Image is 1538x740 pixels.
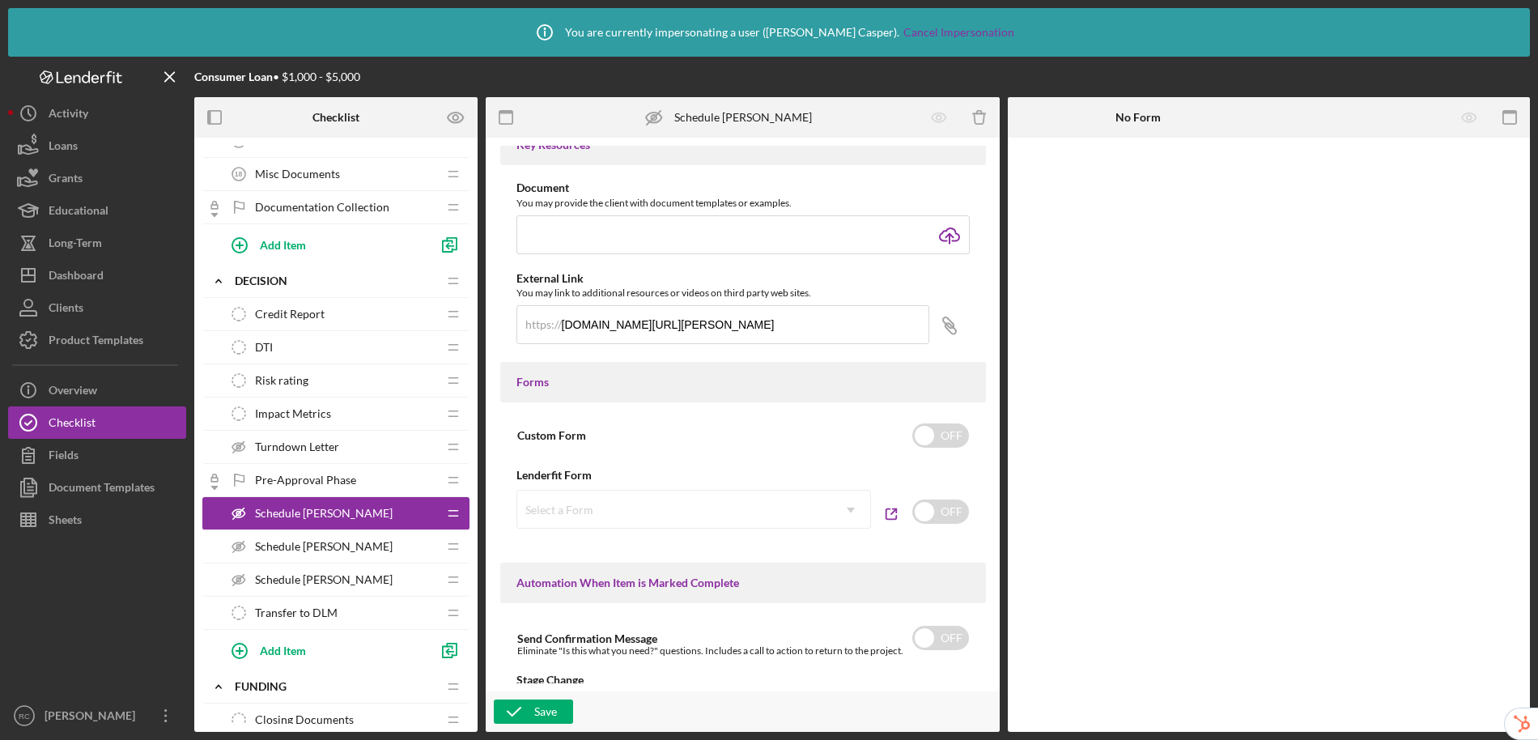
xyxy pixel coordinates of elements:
[49,130,78,166] div: Loans
[8,374,186,406] button: Overview
[49,471,155,508] div: Document Templates
[49,504,82,540] div: Sheets
[255,168,340,181] span: Misc Documents
[235,170,243,178] tspan: 18
[517,428,586,442] label: Custom Form
[255,440,339,453] span: Turndown Letter
[49,291,83,328] div: Clients
[255,606,338,619] span: Transfer to DLM
[8,471,186,504] button: Document Templates
[49,406,96,443] div: Checklist
[255,713,354,726] span: Closing Documents
[494,700,573,724] button: Save
[255,341,273,354] span: DTI
[260,635,306,666] div: Add Item
[255,507,393,520] span: Schedule [PERSON_NAME]
[516,181,970,194] div: Document
[255,374,308,387] span: Risk rating
[255,474,356,487] span: Pre-Approval Phase
[8,406,186,439] button: Checklist
[516,285,970,301] div: You may link to additional resources or videos on third party web sites.
[8,130,186,162] button: Loans
[525,318,562,331] div: https://
[516,272,970,285] div: External Link
[8,700,186,732] button: RC[PERSON_NAME]
[49,97,88,134] div: Activity
[8,227,186,259] button: Long-Term
[49,227,102,263] div: Long-Term
[8,162,186,194] button: Grants
[8,439,186,471] button: Fields
[8,194,186,227] button: Educational
[255,407,331,420] span: Impact Metrics
[517,632,657,645] label: Send Confirmation Message
[516,376,970,389] div: Forms
[49,374,97,410] div: Overview
[49,324,143,360] div: Product Templates
[8,259,186,291] button: Dashboard
[255,201,389,214] span: Documentation Collection
[49,194,108,231] div: Educational
[8,324,186,356] button: Product Templates
[49,259,104,296] div: Dashboard
[255,308,325,321] span: Credit Report
[516,576,970,589] div: Automation When Item is Marked Complete
[8,291,186,324] button: Clients
[8,504,186,536] button: Sheets
[49,439,79,475] div: Fields
[19,712,30,721] text: RC
[235,137,243,145] tspan: 17
[260,229,306,260] div: Add Item
[13,13,437,86] body: Rich Text Area. Press ALT-0 for help.
[516,138,970,151] div: Key Resources
[235,274,437,287] div: Decision
[40,700,146,736] div: [PERSON_NAME]
[219,228,429,261] button: Add Item
[194,70,273,83] b: Consumer Loan
[194,70,360,83] div: • $1,000 - $5,000
[525,12,1014,53] div: You are currently impersonating a user ( [PERSON_NAME] Casper ).
[517,645,903,657] div: Eliminate "Is this what you need?" questions. Includes a call to action to return to the project.
[8,97,186,130] button: Activity
[219,634,429,666] button: Add Item
[255,540,393,553] span: Schedule [PERSON_NAME]
[235,680,437,693] div: Funding
[516,468,592,482] b: Lenderfit Form
[903,26,1014,39] a: Cancel Impersonation
[1115,111,1161,124] b: No Form
[674,111,812,124] div: Schedule [PERSON_NAME]
[312,111,359,124] b: Checklist
[516,195,970,211] div: You may provide the client with document templates or examples.
[255,573,393,586] span: Schedule [PERSON_NAME]
[516,674,970,687] div: Stage Change
[49,162,83,198] div: Grants
[534,700,557,724] div: Save
[13,13,437,67] div: Please use the link to schedule one-on-one TA with your loan officer. As a reminder this TA must ...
